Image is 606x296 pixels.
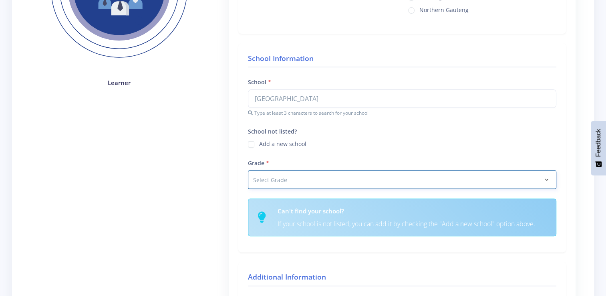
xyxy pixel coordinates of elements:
[248,159,269,167] label: Grade
[248,109,556,117] small: Type at least 3 characters to search for your school
[248,127,297,136] label: School not listed?
[595,129,602,157] span: Feedback
[248,89,556,108] input: Start typing to search for your school
[248,78,271,86] label: School
[248,53,556,67] h4: School Information
[248,272,556,286] h4: Additional Information
[591,121,606,175] button: Feedback - Show survey
[37,78,201,87] h4: Learner
[278,219,546,229] p: If your school is not listed, you can add it by checking the "Add a new school" option above.
[278,207,546,216] h6: Can't find your school?
[419,6,469,12] label: Northern Gauteng
[259,140,306,146] label: Add a new school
